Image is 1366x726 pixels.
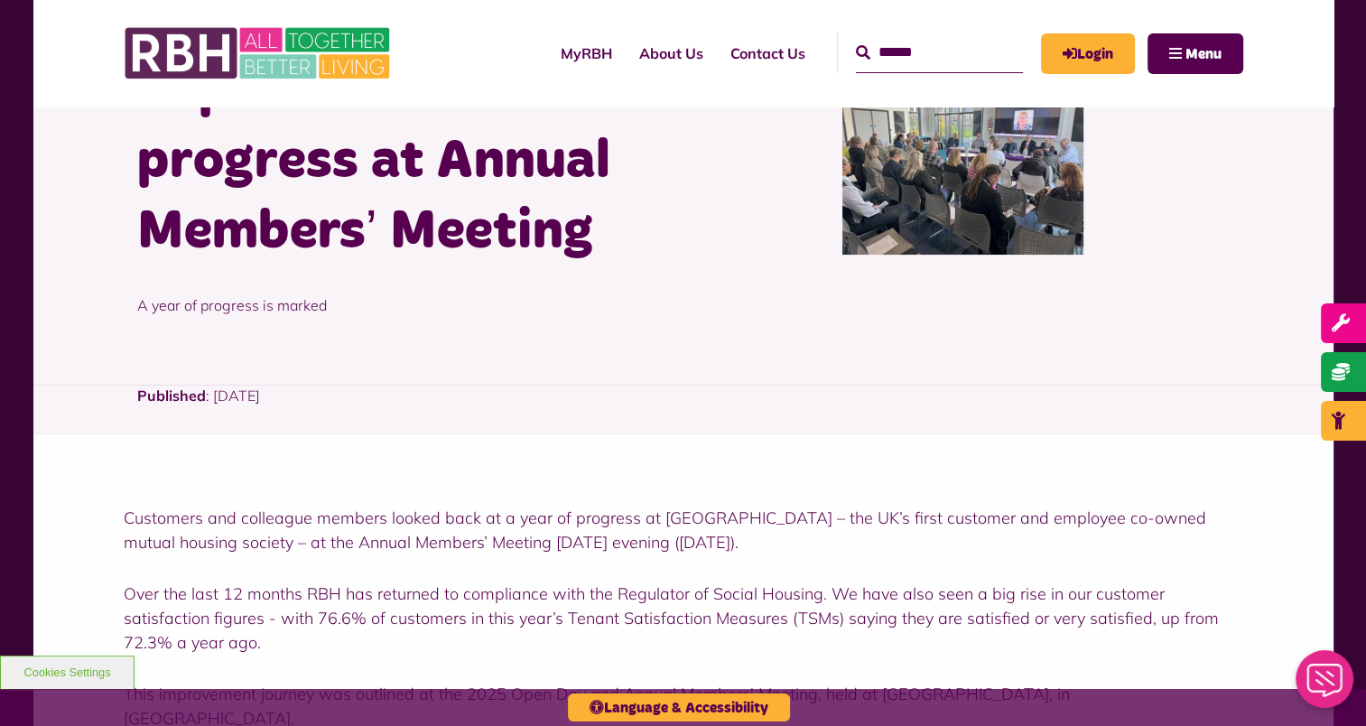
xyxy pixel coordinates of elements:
img: RBH [124,18,395,88]
button: Language & Accessibility [568,693,790,721]
button: Navigation [1148,33,1243,74]
iframe: Netcall Web Assistant for live chat [1285,645,1366,726]
p: : [DATE] [137,385,1230,433]
p: Over the last 12 months RBH has returned to compliance with the Regulator of Social Housing. We h... [124,582,1243,655]
a: MyRBH [547,29,626,78]
p: A year of progress is marked [137,267,670,343]
a: MyRBH [1041,33,1135,74]
a: About Us [626,29,717,78]
img: Board Meeting (1) [842,74,1083,255]
a: Contact Us [717,29,819,78]
p: Customers and colleague members looked back at a year of progress at [GEOGRAPHIC_DATA] – the UK’s... [124,506,1243,554]
strong: Published [137,386,206,405]
input: Search [856,33,1023,72]
span: Menu [1185,47,1222,61]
